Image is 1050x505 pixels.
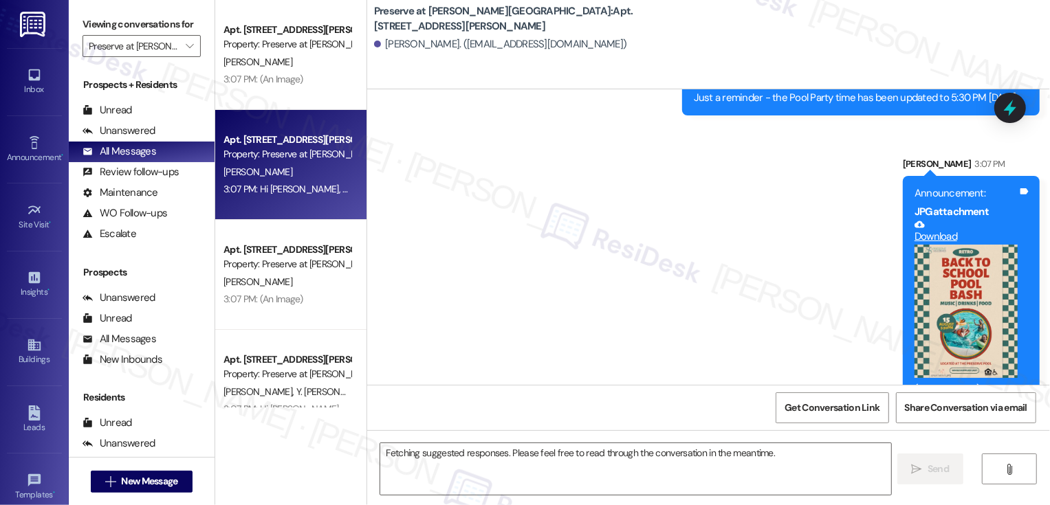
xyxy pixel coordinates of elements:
span: Y. [PERSON_NAME] [296,385,373,398]
b: Preserve at [PERSON_NAME][GEOGRAPHIC_DATA]: Apt. [STREET_ADDRESS][PERSON_NAME] [374,4,649,34]
div: [PERSON_NAME]. ([EMAIL_ADDRESS][DOMAIN_NAME]) [374,37,627,52]
i:  [912,464,922,475]
a: Insights • [7,266,62,303]
input: All communities [89,35,179,57]
div: All Messages [83,144,156,159]
div: Announcement: [915,186,1018,201]
div: WO Follow-ups [83,206,167,221]
div: Property: Preserve at [PERSON_NAME][GEOGRAPHIC_DATA] [223,37,351,52]
div: 3:07 PM: (An Image) [223,73,303,85]
i:  [1005,464,1015,475]
div: Property: Preserve at [PERSON_NAME][GEOGRAPHIC_DATA] [223,367,351,381]
div: [PERSON_NAME] [903,157,1040,176]
a: Download [915,219,1018,243]
div: 3:07 PM: Hi [PERSON_NAME], Just a reminder - the Pool Party time has been updated to 5:30 PM [DATE]. [223,183,642,195]
button: Zoom image [915,245,1018,378]
label: Viewing conversations for [83,14,201,35]
span: • [47,285,50,295]
span: Share Conversation via email [905,401,1027,415]
div: Property: Preserve at [PERSON_NAME][GEOGRAPHIC_DATA] [223,147,351,161]
a: Leads [7,401,62,438]
div: 3:07 PM [972,157,1005,171]
a: Buildings [7,333,62,370]
div: 3:07 PM: Hi [PERSON_NAME] and Alien, Just a reminder - the Pool Party time has been updated to 5:... [223,403,681,415]
div: Review follow-ups [83,165,179,179]
span: [PERSON_NAME] [223,56,292,68]
a: Inbox [7,63,62,100]
div: Unanswered [83,436,155,451]
div: Maintenance [83,186,158,200]
button: New Message [91,471,193,493]
i:  [186,41,193,52]
div: Apt. [STREET_ADDRESS][PERSON_NAME] [223,352,351,367]
div: Unread [83,103,132,117]
div: Property: Preserve at [PERSON_NAME][GEOGRAPHIC_DATA] [223,257,351,271]
span: • [53,488,55,497]
button: Send [897,453,964,484]
div: Unanswered [83,124,155,138]
div: New Inbounds [83,352,162,367]
span: • [50,218,52,227]
div: Unread [83,311,132,326]
div: Hi [PERSON_NAME], Just a reminder - the Pool Party time has been updated to 5:30 PM [DATE]. [694,76,1018,106]
div: Prospects + Residents [69,78,215,92]
button: Share Conversation via email [896,392,1036,423]
b: JPG attachment [915,205,989,218]
span: New Message [121,474,177,489]
i:  [105,476,116,487]
div: Unanswered [83,291,155,305]
span: • [61,150,63,160]
span: [PERSON_NAME] [223,276,292,288]
div: Unread [83,416,132,430]
div: 3:07 PM: (An Image) [223,293,303,305]
div: All Messages [83,332,156,346]
div: Residents [69,390,215,405]
div: (Click to zoom) [915,382,1018,396]
button: Get Conversation Link [776,392,888,423]
div: Apt. [STREET_ADDRESS][PERSON_NAME] [223,23,351,37]
div: Prospects [69,265,215,280]
span: [PERSON_NAME] [223,385,296,398]
span: Get Conversation Link [785,401,879,415]
div: Apt. [STREET_ADDRESS][PERSON_NAME] [223,243,351,257]
span: Send [928,462,949,476]
div: Escalate [83,227,136,241]
img: ResiDesk Logo [20,12,48,37]
a: Site Visit • [7,199,62,236]
span: [PERSON_NAME] [223,166,292,178]
div: Apt. [STREET_ADDRESS][PERSON_NAME] [223,133,351,147]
